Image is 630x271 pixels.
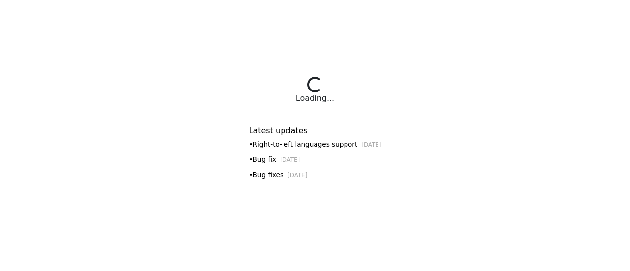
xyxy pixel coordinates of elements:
[249,170,381,180] div: • Bug fixes
[296,92,334,104] div: Loading...
[249,154,381,165] div: • Bug fix
[249,126,381,135] h6: Latest updates
[361,141,381,148] small: [DATE]
[287,172,307,179] small: [DATE]
[280,156,300,163] small: [DATE]
[249,139,381,150] div: • Right-to-left languages support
